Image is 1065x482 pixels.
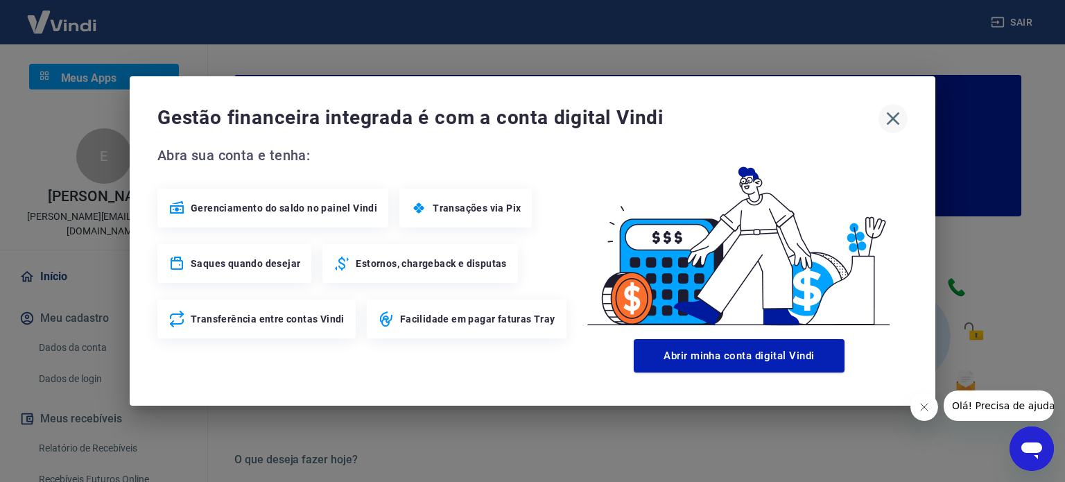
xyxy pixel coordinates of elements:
span: Saques quando desejar [191,257,300,270]
span: Gestão financeira integrada é com a conta digital Vindi [157,104,878,132]
span: Transferência entre contas Vindi [191,312,345,326]
span: Abra sua conta e tenha: [157,144,571,166]
iframe: Botão para abrir a janela de mensagens [1010,427,1054,471]
img: Good Billing [571,144,908,334]
span: Gerenciamento do saldo no painel Vindi [191,201,377,215]
span: Transações via Pix [433,201,521,215]
span: Olá! Precisa de ajuda? [8,10,116,21]
span: Estornos, chargeback e disputas [356,257,506,270]
iframe: Mensagem da empresa [944,390,1054,421]
iframe: Fechar mensagem [910,393,938,421]
button: Abrir minha conta digital Vindi [634,339,845,372]
span: Facilidade em pagar faturas Tray [400,312,555,326]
